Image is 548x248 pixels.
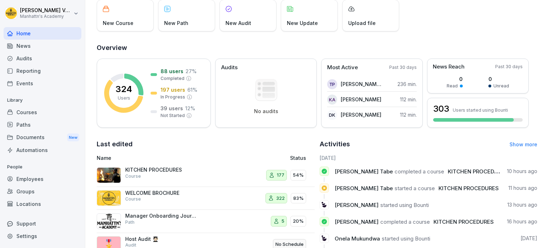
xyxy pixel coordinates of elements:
[254,108,278,115] p: No audits
[125,167,197,173] p: KITCHEN PROCEDURES
[97,154,230,162] p: Name
[125,236,197,242] p: Host Audit 🧑🏻‍🎓
[293,218,304,225] p: 20%
[335,202,379,208] span: [PERSON_NAME]
[97,164,315,187] a: KITCHEN PROCEDURESCourse17754%
[164,19,188,27] p: New Path
[521,235,537,242] p: [DATE]
[4,131,81,144] div: Documents
[290,154,306,162] p: Status
[335,235,380,242] span: Onela Mukundwa
[327,95,337,105] div: kA
[4,131,81,144] a: DocumentsNew
[327,64,358,72] p: Most Active
[125,190,197,196] p: WELCOME BROCHURE
[125,213,197,219] p: Manager Onboarding Journey 🤝
[341,111,381,118] p: [PERSON_NAME]
[335,185,393,192] span: [PERSON_NAME] Tabe
[395,168,444,175] span: completed a course
[4,52,81,65] a: Audits
[389,64,417,71] p: Past 30 days
[447,75,463,83] p: 0
[97,210,315,233] a: Manager Onboarding Journey 🤝Path520%
[161,86,185,93] p: 197 users
[4,77,81,90] a: Events
[4,173,81,185] a: Employees
[4,65,81,77] a: Reporting
[509,141,537,147] a: Show more
[161,105,183,112] p: 39 users
[507,218,537,225] p: 16 hours ago
[67,133,79,142] div: New
[495,64,523,70] p: Past 30 days
[493,83,509,89] p: Unread
[20,7,72,14] p: [PERSON_NAME] Vanderbeken
[185,105,195,112] p: 12 %
[320,139,350,149] h2: Activities
[125,173,141,179] p: Course
[20,14,72,19] p: Manhattn's Academy
[335,168,393,175] span: [PERSON_NAME] Tabe
[380,202,429,208] span: started using Bounti
[187,86,197,93] p: 61 %
[488,75,509,83] p: 0
[4,27,81,40] a: Home
[97,190,121,206] img: o6stutclj8fenf9my2o1qei2.png
[293,172,304,179] p: 54%
[97,139,315,149] h2: Last edited
[4,217,81,230] div: Support
[348,19,376,27] p: Upload file
[118,95,130,101] p: Users
[327,79,337,89] div: tp
[400,111,417,118] p: 112 min.
[453,107,508,113] p: Users started using Bounti
[4,95,81,106] p: Library
[4,118,81,131] a: Paths
[287,19,318,27] p: New Update
[448,168,508,175] span: KITCHEN PROCEDURES
[277,172,284,179] p: 177
[4,230,81,242] a: Settings
[103,19,133,27] p: New Course
[341,96,381,103] p: [PERSON_NAME]
[438,185,499,192] span: KITCHEN PROCEDURES
[281,218,284,225] p: 5
[4,161,81,173] p: People
[380,218,430,225] span: completed a course
[125,196,141,202] p: Course
[161,112,185,119] p: Not Started
[507,201,537,208] p: 13 hours ago
[4,40,81,52] a: News
[225,19,251,27] p: New Audit
[433,218,494,225] span: KITCHEN PROCEDURES
[221,64,238,72] p: Audits
[97,43,537,53] h2: Overview
[125,219,135,226] p: Path
[433,63,465,71] p: News Reach
[4,144,81,156] a: Automations
[4,198,81,210] a: Locations
[397,80,417,88] p: 236 min.
[335,218,379,225] span: [PERSON_NAME]
[276,195,285,202] p: 322
[395,185,435,192] span: started a course
[433,103,449,115] h3: 303
[275,241,304,248] p: No Schedule
[320,154,538,162] h6: [DATE]
[97,187,315,210] a: WELCOME BROCHURECourse32283%
[97,167,121,183] img: cg5lo66e1g15nr59ub5pszec.png
[4,185,81,198] a: Groups
[4,106,81,118] a: Courses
